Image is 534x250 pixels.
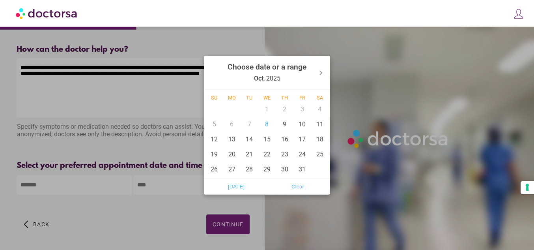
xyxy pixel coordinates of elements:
[241,94,258,100] div: Tu
[293,162,311,177] div: 31
[205,180,267,193] button: [DATE]
[205,132,223,147] div: 12
[258,162,276,177] div: 29
[293,94,311,100] div: Fr
[205,94,223,100] div: Su
[223,162,241,177] div: 27
[267,180,329,193] button: Clear
[223,147,241,162] div: 20
[276,117,293,132] div: 9
[276,147,293,162] div: 23
[293,132,311,147] div: 17
[16,4,78,22] img: Doctorsa.com
[293,147,311,162] div: 24
[258,117,276,132] div: 8
[258,94,276,100] div: We
[311,132,329,147] div: 18
[276,162,293,177] div: 30
[521,181,534,194] button: Your consent preferences for tracking technologies
[228,62,306,71] strong: Choose date or a range
[269,180,326,192] span: Clear
[293,102,311,117] div: 3
[311,147,329,162] div: 25
[208,180,265,192] span: [DATE]
[205,117,223,132] div: 5
[311,117,329,132] div: 11
[276,102,293,117] div: 2
[276,132,293,147] div: 16
[228,57,306,88] div: , 2025
[223,117,241,132] div: 6
[223,132,241,147] div: 13
[241,117,258,132] div: 7
[258,132,276,147] div: 15
[241,162,258,177] div: 28
[205,162,223,177] div: 26
[254,74,263,82] strong: Oct
[223,94,241,100] div: Mo
[205,147,223,162] div: 19
[258,102,276,117] div: 1
[513,8,524,19] img: icons8-customer-100.png
[311,94,329,100] div: Sa
[241,147,258,162] div: 21
[293,117,311,132] div: 10
[311,102,329,117] div: 4
[276,94,293,100] div: Th
[258,147,276,162] div: 22
[241,132,258,147] div: 14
